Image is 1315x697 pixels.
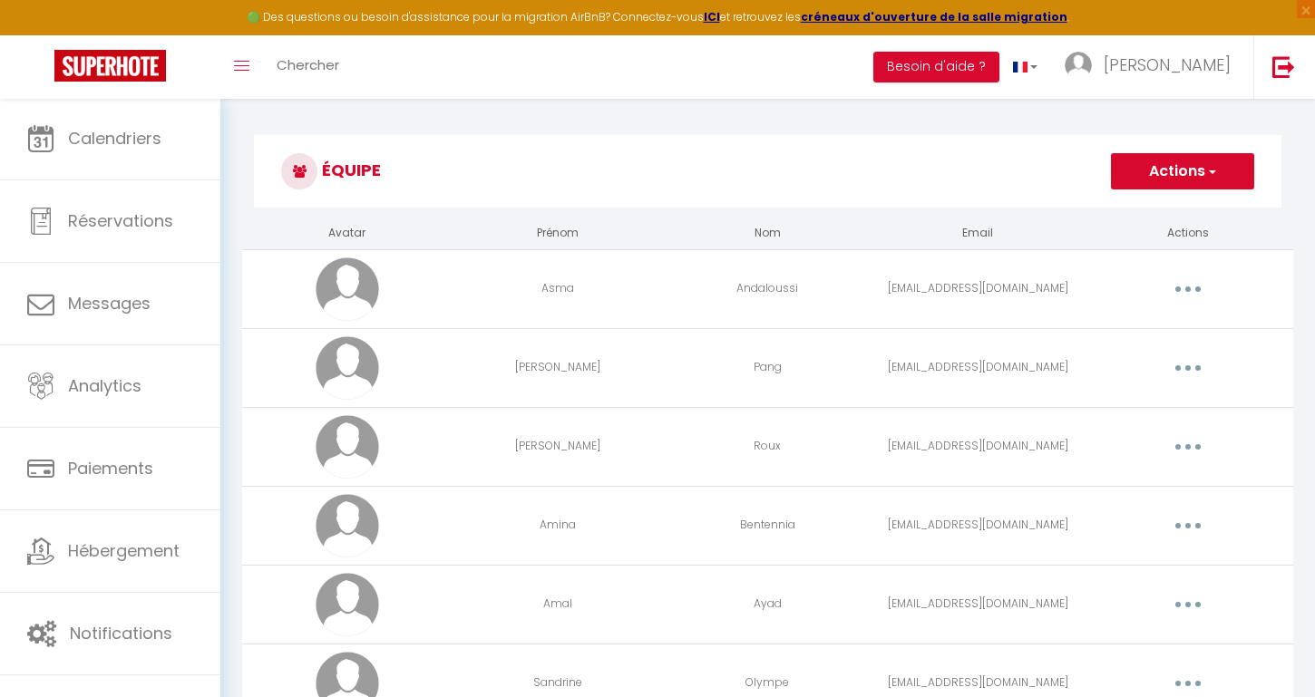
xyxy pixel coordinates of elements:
[277,55,339,74] span: Chercher
[801,9,1067,24] a: créneaux d'ouverture de la salle migration
[242,218,453,249] th: Avatar
[872,407,1083,486] td: [EMAIL_ADDRESS][DOMAIN_NAME]
[873,52,999,82] button: Besoin d'aide ?
[453,407,663,486] td: [PERSON_NAME]
[68,457,153,479] span: Paiements
[68,127,161,150] span: Calendriers
[453,328,663,407] td: [PERSON_NAME]
[453,218,663,249] th: Prénom
[316,257,379,321] img: avatar.png
[68,539,180,562] span: Hébergement
[68,292,151,315] span: Messages
[316,573,379,636] img: avatar.png
[663,486,873,565] td: Bentennia
[872,565,1083,644] td: [EMAIL_ADDRESS][DOMAIN_NAME]
[1104,53,1231,76] span: [PERSON_NAME]
[68,209,173,232] span: Réservations
[453,565,663,644] td: Amal
[1065,52,1092,79] img: ...
[1083,218,1293,249] th: Actions
[70,622,172,644] span: Notifications
[316,494,379,557] img: avatar.png
[316,336,379,400] img: avatar.png
[68,374,141,397] span: Analytics
[254,135,1281,208] h3: Équipe
[453,249,663,328] td: Asma
[663,407,873,486] td: Roux
[872,218,1083,249] th: Email
[872,249,1083,328] td: [EMAIL_ADDRESS][DOMAIN_NAME]
[663,218,873,249] th: Nom
[663,565,873,644] td: Ayad
[872,486,1083,565] td: [EMAIL_ADDRESS][DOMAIN_NAME]
[872,328,1083,407] td: [EMAIL_ADDRESS][DOMAIN_NAME]
[263,35,353,99] a: Chercher
[316,415,379,479] img: avatar.png
[663,249,873,328] td: Andaloussi
[663,328,873,407] td: Pang
[1272,55,1295,78] img: logout
[54,50,166,82] img: Super Booking
[704,9,720,24] a: ICI
[1051,35,1253,99] a: ... [PERSON_NAME]
[453,486,663,565] td: Amina
[1111,153,1254,189] button: Actions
